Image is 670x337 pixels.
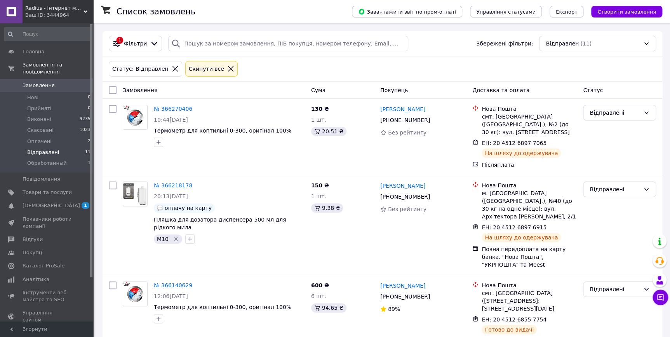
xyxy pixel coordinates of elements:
[117,7,195,16] h1: Список замовлень
[154,182,192,189] a: № 366218178
[27,105,51,112] span: Прийняті
[154,304,291,310] a: Термометр для коптильні 0-300, оригінал 100%
[388,206,426,212] span: Без рейтингу
[380,293,430,300] span: [PHONE_NUMBER]
[23,236,43,243] span: Відгуки
[546,40,579,47] span: Відправлен
[476,9,536,15] span: Управління статусами
[168,36,408,51] input: Пошук за номером замовлення, ПІБ покупця, номером телефону, Email, номером накладної
[23,202,80,209] span: [DEMOGRAPHIC_DATA]
[583,8,662,14] a: Створити замовлення
[482,148,561,158] div: На шляху до одержувача
[358,8,456,15] span: Завантажити звіт по пром-оплаті
[482,233,561,242] div: На шляху до одержувача
[380,117,430,123] span: [PHONE_NUMBER]
[154,127,291,134] a: Термометр для коптильні 0-300, оригінал 100%
[311,293,326,299] span: 6 шт.
[311,193,326,199] span: 1 шт.
[124,40,147,47] span: Фільтри
[154,293,188,299] span: 12:06[DATE]
[154,282,192,288] a: № 366140629
[23,309,72,323] span: Управління сайтом
[380,182,425,190] a: [PERSON_NAME]
[380,105,425,113] a: [PERSON_NAME]
[123,87,157,93] span: Замовлення
[482,325,537,334] div: Готово до видачі
[27,127,54,134] span: Скасовані
[27,138,52,145] span: Оплачені
[27,94,38,101] span: Нові
[482,113,577,136] div: смт. [GEOGRAPHIC_DATA] ([GEOGRAPHIC_DATA].), №2 (до 30 кг): вул. [STREET_ADDRESS]
[580,40,592,47] span: (11)
[154,106,192,112] a: № 366270406
[591,6,662,17] button: Створити замовлення
[27,116,51,123] span: Виконані
[23,216,72,230] span: Показники роботи компанії
[590,185,640,194] div: Відправлені
[472,87,529,93] span: Доставка та оплата
[583,87,603,93] span: Статус
[380,282,425,290] a: [PERSON_NAME]
[23,289,72,303] span: Інструменти веб-майстра та SEO
[311,182,329,189] span: 150 ₴
[388,306,400,312] span: 89%
[154,117,188,123] span: 10:44[DATE]
[88,160,90,167] span: 1
[311,106,329,112] span: 130 ₴
[482,245,577,269] div: Повна передоплата на карту банка. "Нова Пошта", "УКРПОШТА" та Meest
[556,9,578,15] span: Експорт
[123,105,148,130] a: Фото товару
[311,282,329,288] span: 600 ₴
[123,182,148,206] a: Фото товару
[590,108,640,117] div: Відправлені
[653,290,668,305] button: Чат з покупцем
[311,303,346,313] div: 94.65 ₴
[482,224,546,230] span: ЕН: 20 4512 6897 6915
[482,289,577,313] div: смт. [GEOGRAPHIC_DATA] ([STREET_ADDRESS]: [STREET_ADDRESS][DATE]
[157,236,169,242] span: М10
[380,194,430,200] span: [PHONE_NUMBER]
[123,105,147,129] img: Фото товару
[111,65,170,73] div: Статус: Відправлен
[311,203,343,213] div: 9.38 ₴
[597,9,656,15] span: Створити замовлення
[27,160,67,167] span: Обработанный
[25,5,84,12] span: Radius - інтернет магазин.
[88,105,90,112] span: 0
[187,65,226,73] div: Cкинути все
[4,27,91,41] input: Пошук
[154,193,188,199] span: 20:13[DATE]
[88,94,90,101] span: 0
[123,183,147,205] img: Фото товару
[23,82,55,89] span: Замовлення
[80,127,90,134] span: 1023
[482,161,577,169] div: Післяплата
[482,182,577,189] div: Нова Пошта
[550,6,584,17] button: Експорт
[590,285,640,293] div: Відправлені
[380,87,408,93] span: Покупець
[311,127,346,136] div: 20.51 ₴
[173,236,179,242] svg: Видалити мітку
[157,205,163,211] img: :speech_balloon:
[88,138,90,145] span: 2
[23,61,93,75] span: Замовлення та повідомлення
[23,276,49,283] span: Аналітика
[388,129,426,136] span: Без рейтингу
[80,116,90,123] span: 9235
[23,176,60,183] span: Повідомлення
[25,12,93,19] div: Ваш ID: 3444964
[482,140,546,146] span: ЕН: 20 4512 6897 7065
[311,87,325,93] span: Cума
[482,189,577,220] div: м. [GEOGRAPHIC_DATA] ([GEOGRAPHIC_DATA].), №40 (до 30 кг на одне місце): вул. Архітектора [PERSON...
[154,217,286,230] a: Пляшка для дозатора диспенсера 500 мл для рідкого мила
[27,149,59,156] span: Відправлені
[85,149,90,156] span: 11
[123,281,148,306] a: Фото товару
[23,262,64,269] span: Каталог ProSale
[352,6,462,17] button: Завантажити звіт по пром-оплаті
[23,189,72,196] span: Товари та послуги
